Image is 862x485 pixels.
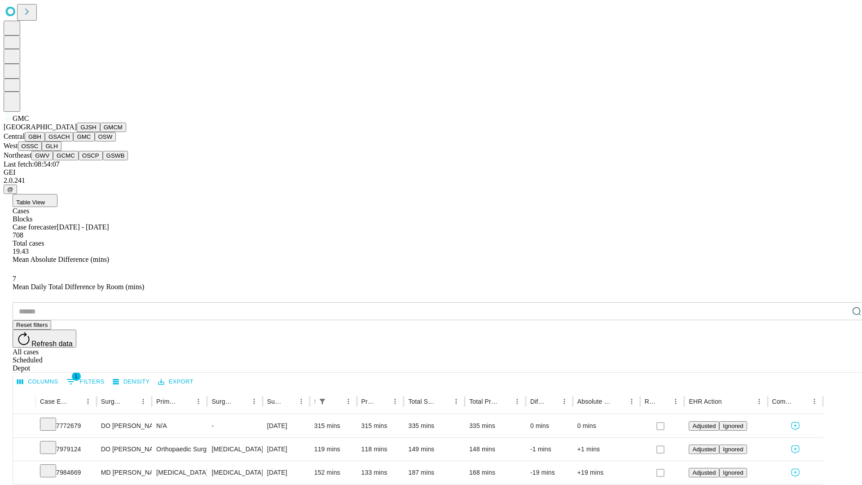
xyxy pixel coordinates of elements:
[558,395,571,408] button: Menu
[79,151,103,160] button: OSCP
[95,132,116,141] button: OSW
[469,461,521,484] div: 168 mins
[530,438,568,461] div: -1 mins
[15,375,61,389] button: Select columns
[13,320,51,330] button: Reset filters
[211,398,234,405] div: Surgery Name
[577,414,636,437] div: 0 mins
[657,395,669,408] button: Sort
[314,414,352,437] div: 315 mins
[4,151,31,159] span: Northeast
[316,395,329,408] div: 1 active filter
[235,395,248,408] button: Sort
[16,322,48,328] span: Reset filters
[77,123,100,132] button: GJSH
[342,395,355,408] button: Menu
[408,414,460,437] div: 335 mins
[577,398,612,405] div: Absolute Difference
[314,398,315,405] div: Scheduled In Room Duration
[73,132,94,141] button: GMC
[13,115,29,122] span: GMC
[31,340,73,348] span: Refresh data
[13,256,109,263] span: Mean Absolute Difference (mins)
[211,461,258,484] div: [MEDICAL_DATA]
[689,445,719,454] button: Adjusted
[13,247,29,255] span: 19.43
[82,395,94,408] button: Menu
[267,414,305,437] div: [DATE]
[13,275,16,282] span: 7
[469,438,521,461] div: 148 mins
[267,461,305,484] div: [DATE]
[530,414,568,437] div: 0 mins
[530,461,568,484] div: -19 mins
[796,395,808,408] button: Sort
[645,398,656,405] div: Resolved in EHR
[376,395,389,408] button: Sort
[719,421,747,431] button: Ignored
[101,461,147,484] div: MD [PERSON_NAME] [PERSON_NAME] Md
[4,176,858,185] div: 2.0.241
[719,445,747,454] button: Ignored
[723,446,743,453] span: Ignored
[13,231,23,239] span: 708
[101,438,147,461] div: DO [PERSON_NAME]
[408,461,460,484] div: 187 mins
[498,395,511,408] button: Sort
[267,438,305,461] div: [DATE]
[4,185,17,194] button: @
[101,398,123,405] div: Surgeon Name
[361,438,400,461] div: 118 mins
[267,398,281,405] div: Surgery Date
[72,372,81,381] span: 1
[316,395,329,408] button: Show filters
[64,375,107,389] button: Show filters
[40,414,92,437] div: 7772679
[330,395,342,408] button: Sort
[469,398,497,405] div: Total Predicted Duration
[719,468,747,477] button: Ignored
[577,461,636,484] div: +19 mins
[4,168,858,176] div: GEI
[18,141,42,151] button: OSSC
[45,132,73,141] button: GSACH
[689,398,721,405] div: EHR Action
[4,123,77,131] span: [GEOGRAPHIC_DATA]
[31,151,53,160] button: GWV
[156,398,179,405] div: Primary Service
[389,395,401,408] button: Menu
[180,395,192,408] button: Sort
[692,446,716,453] span: Adjusted
[40,461,92,484] div: 7984669
[13,223,57,231] span: Case forecaster
[110,375,152,389] button: Density
[42,141,61,151] button: GLH
[437,395,450,408] button: Sort
[669,395,682,408] button: Menu
[13,283,144,291] span: Mean Daily Total Difference by Room (mins)
[808,395,821,408] button: Menu
[100,123,126,132] button: GMCM
[53,151,79,160] button: GCMC
[18,465,31,481] button: Expand
[723,395,735,408] button: Sort
[4,142,18,150] span: West
[613,395,625,408] button: Sort
[692,423,716,429] span: Adjusted
[408,438,460,461] div: 149 mins
[211,414,258,437] div: -
[16,199,45,206] span: Table View
[545,395,558,408] button: Sort
[156,438,202,461] div: Orthopaedic Surgery
[625,395,638,408] button: Menu
[7,186,13,193] span: @
[361,414,400,437] div: 315 mins
[156,461,202,484] div: [MEDICAL_DATA]
[689,468,719,477] button: Adjusted
[25,132,45,141] button: GBH
[314,461,352,484] div: 152 mins
[57,223,109,231] span: [DATE] - [DATE]
[18,442,31,458] button: Expand
[18,419,31,434] button: Expand
[723,469,743,476] span: Ignored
